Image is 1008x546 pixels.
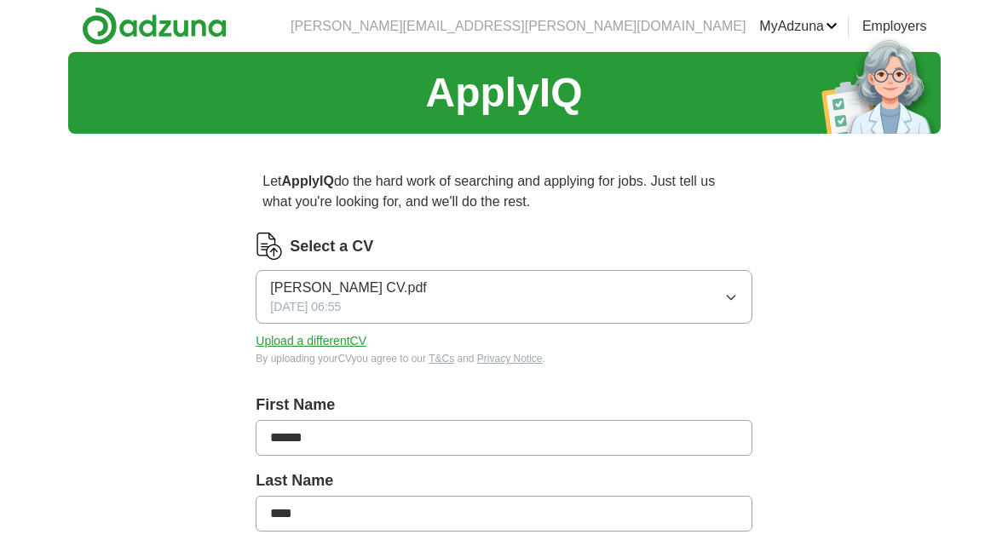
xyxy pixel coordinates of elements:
[759,16,838,37] a: MyAdzuna
[425,62,582,124] h1: ApplyIQ
[256,332,366,350] button: Upload a differentCV
[290,235,373,258] label: Select a CV
[256,164,752,219] p: Let do the hard work of searching and applying for jobs. Just tell us what you're looking for, an...
[270,278,426,298] span: [PERSON_NAME] CV.pdf
[429,353,454,365] a: T&Cs
[256,270,752,324] button: [PERSON_NAME] CV.pdf[DATE] 06:55
[291,16,746,37] li: [PERSON_NAME][EMAIL_ADDRESS][PERSON_NAME][DOMAIN_NAME]
[82,7,227,45] img: Adzuna logo
[256,469,752,492] label: Last Name
[477,353,543,365] a: Privacy Notice
[282,174,334,188] strong: ApplyIQ
[862,16,927,37] a: Employers
[270,298,341,316] span: [DATE] 06:55
[256,394,752,417] label: First Name
[256,351,752,366] div: By uploading your CV you agree to our and .
[256,233,283,260] img: CV Icon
